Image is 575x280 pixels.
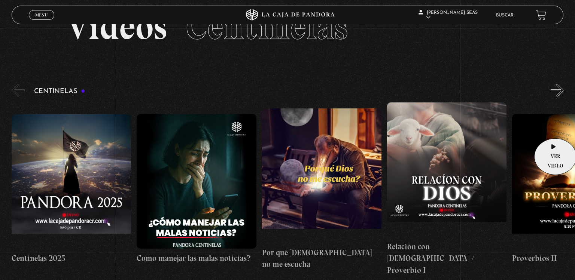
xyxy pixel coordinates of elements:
a: Centinelas 2025 [12,102,131,276]
button: Previous [12,84,25,97]
span: Menu [35,13,48,17]
h4: Por qué [DEMOGRAPHIC_DATA] no me escucha [262,247,381,270]
a: View your shopping cart [536,10,546,20]
button: Next [551,84,564,97]
a: Por qué [DEMOGRAPHIC_DATA] no me escucha [262,102,381,276]
span: Cerrar [33,19,51,24]
span: Centinelas [186,6,348,48]
h4: Centinelas 2025 [12,252,131,264]
a: Buscar [496,13,514,18]
a: Relación con [DEMOGRAPHIC_DATA] / Proverbio I [387,102,506,276]
h4: Como manejar las malas noticias? [137,252,256,264]
h4: Relación con [DEMOGRAPHIC_DATA] / Proverbio I [387,241,506,276]
h2: Videos [67,9,508,45]
span: [PERSON_NAME] Seas [419,10,478,20]
h3: Centinelas [34,88,85,95]
a: Como manejar las malas noticias? [137,102,256,276]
